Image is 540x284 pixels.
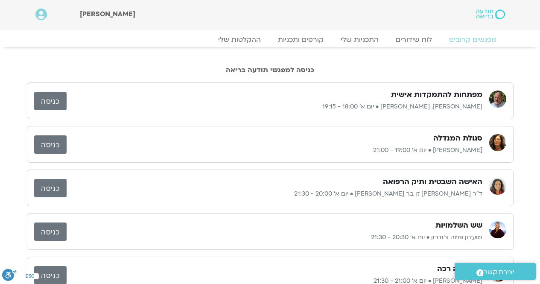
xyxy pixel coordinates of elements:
[489,134,506,151] img: רונית הולנדר
[80,9,135,19] span: [PERSON_NAME]
[34,92,67,110] a: כניסה
[269,35,332,44] a: קורסים ותכניות
[27,66,514,74] h2: כניסה למפגשי תודעה בריאה
[34,179,67,197] a: כניסה
[67,102,482,112] p: [PERSON_NAME], [PERSON_NAME] • יום א׳ 18:00 - 19:15
[433,133,482,143] h3: סגולת המנדלה
[210,35,269,44] a: ההקלטות שלי
[67,145,482,155] p: [PERSON_NAME] • יום א׳ 19:00 - 21:00
[34,135,67,154] a: כניסה
[383,177,482,187] h3: האישה השבטית ותיק הרפואה
[391,90,482,100] h3: מפתחות להתמקדות אישית
[35,35,505,44] nav: Menu
[455,263,536,280] a: יצירת קשר
[67,189,482,199] p: ד״ר [PERSON_NAME] זן בר [PERSON_NAME] • יום א׳ 20:00 - 21:30
[387,35,441,44] a: לוח שידורים
[489,91,506,108] img: דנה גניהר, ברוך ברנר
[437,264,482,274] h3: מדיטציה רכה
[34,223,67,241] a: כניסה
[332,35,387,44] a: התכניות שלי
[489,221,506,238] img: מועדון פמה צ'ודרון
[441,35,505,44] a: מפגשים קרובים
[67,232,482,243] p: מועדון פמה צ'ודרון • יום א׳ 20:30 - 21:30
[435,220,482,231] h3: שש השלמויות
[484,266,514,278] span: יצירת קשר
[489,178,506,195] img: ד״ר צילה זן בר צור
